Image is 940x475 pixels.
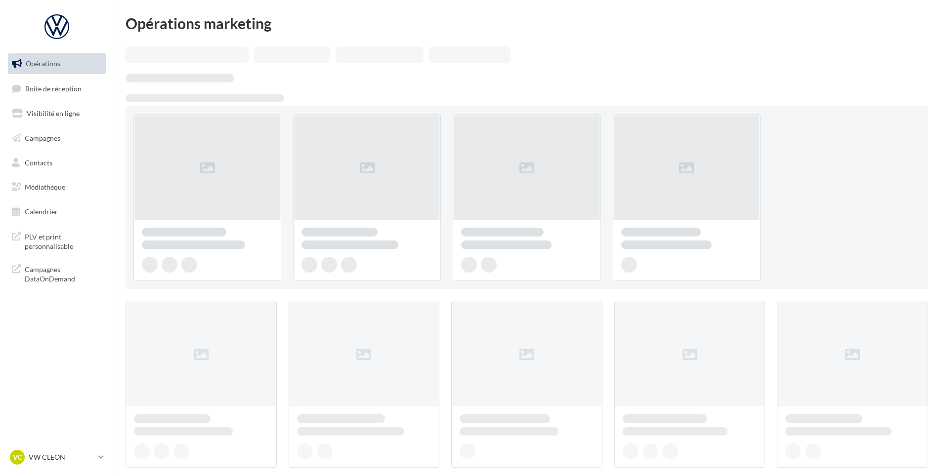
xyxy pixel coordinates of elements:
span: Opérations [26,59,60,68]
span: Visibilité en ligne [27,109,80,118]
span: Campagnes DataOnDemand [25,263,102,284]
span: Boîte de réception [25,84,82,92]
a: PLV et print personnalisable [6,226,108,255]
span: VC [13,452,22,462]
a: Médiathèque [6,177,108,198]
a: Campagnes DataOnDemand [6,259,108,288]
span: Contacts [25,158,52,166]
span: Médiathèque [25,183,65,191]
a: Visibilité en ligne [6,103,108,124]
a: Campagnes [6,128,108,149]
a: Calendrier [6,201,108,222]
a: Contacts [6,153,108,173]
span: PLV et print personnalisable [25,230,102,251]
a: Opérations [6,53,108,74]
p: VW CLEON [29,452,94,462]
div: Opérations marketing [126,16,928,31]
a: VC VW CLEON [8,448,106,467]
span: Campagnes [25,134,60,142]
span: Calendrier [25,207,58,216]
a: Boîte de réception [6,78,108,99]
